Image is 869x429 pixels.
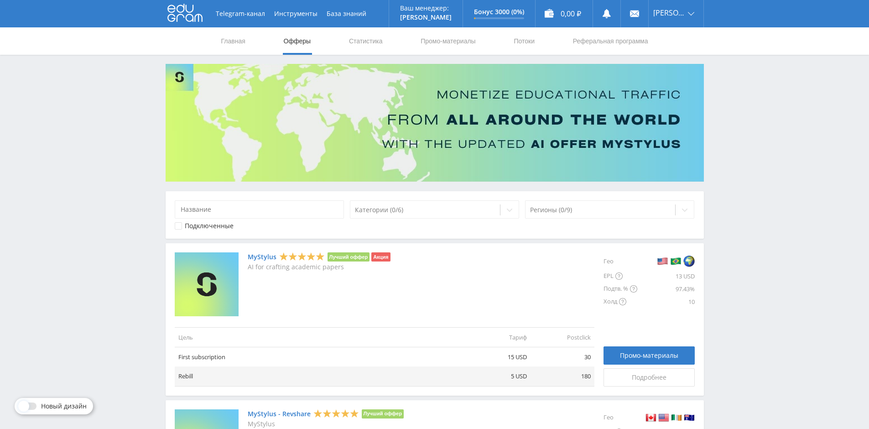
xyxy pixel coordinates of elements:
[513,27,536,55] a: Потоки
[572,27,649,55] a: Реферальная программа
[637,295,695,308] div: 10
[313,408,359,418] div: 5 Stars
[248,253,276,261] a: MyStylus
[604,409,637,426] div: Гео
[531,347,594,367] td: 30
[248,410,311,418] a: MyStylus - Revshare
[604,270,637,283] div: EPL
[175,366,467,386] td: Rebill
[653,9,685,16] span: [PERSON_NAME]
[531,366,594,386] td: 180
[248,263,390,271] p: AI for crafting academic papers
[400,5,452,12] p: Ваш менеджер:
[531,327,594,347] td: Postclick
[175,252,239,316] img: MyStylus
[604,295,637,308] div: Холд
[220,27,246,55] a: Главная
[175,347,467,367] td: First subscription
[467,347,531,367] td: 15 USD
[175,327,467,347] td: Цель
[637,270,695,283] div: 13 USD
[637,283,695,295] div: 97.43%
[279,252,325,262] div: 5 Stars
[604,346,695,365] a: Промо-материалы
[175,200,344,219] input: Название
[371,252,390,262] li: Акция
[420,27,476,55] a: Промо-материалы
[604,252,637,270] div: Гео
[348,27,384,55] a: Статистика
[41,403,87,410] span: Новый дизайн
[620,352,678,359] span: Промо-материалы
[328,252,370,262] li: Лучший оффер
[474,8,524,16] p: Бонус 3000 (0%)
[166,64,704,182] img: Banner
[604,368,695,387] a: Подробнее
[185,222,234,230] div: Подключенные
[400,14,452,21] p: [PERSON_NAME]
[604,283,637,295] div: Подтв. %
[467,366,531,386] td: 5 USD
[632,374,666,381] span: Подробнее
[467,327,531,347] td: Тариф
[283,27,312,55] a: Офферы
[248,420,404,428] p: MyStylus
[362,409,404,419] li: Лучший оффер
